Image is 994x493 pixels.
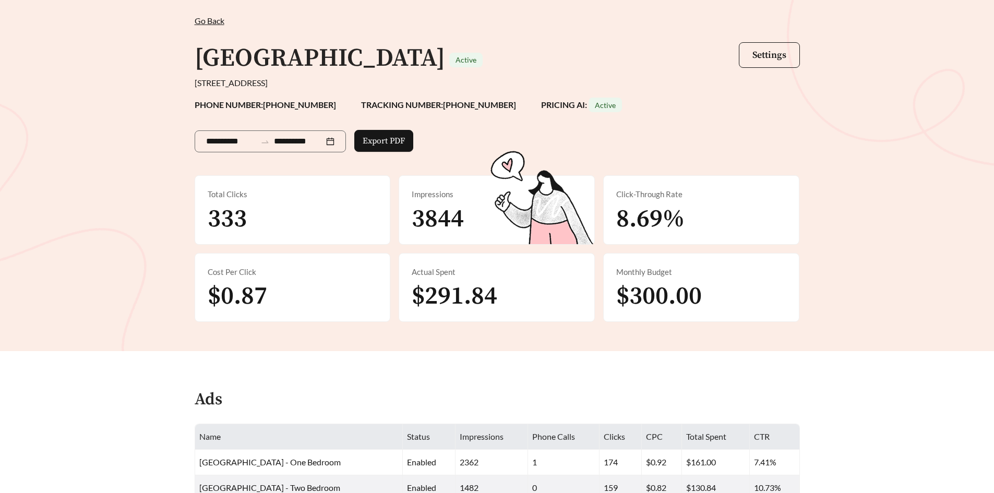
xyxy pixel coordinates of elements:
[739,42,800,68] button: Settings
[195,424,403,450] th: Name
[199,483,340,492] span: [GEOGRAPHIC_DATA] - Two Bedroom
[541,100,622,110] strong: PRICING AI:
[195,77,800,89] div: [STREET_ADDRESS]
[199,457,341,467] span: [GEOGRAPHIC_DATA] - One Bedroom
[195,100,336,110] strong: PHONE NUMBER: [PHONE_NUMBER]
[195,391,222,409] h4: Ads
[682,424,750,450] th: Total Spent
[754,431,770,441] span: CTR
[456,424,529,450] th: Impressions
[600,450,641,475] td: 174
[682,450,750,475] td: $161.00
[412,203,464,235] span: 3844
[407,483,436,492] span: enabled
[528,424,600,450] th: Phone Calls
[456,450,529,475] td: 2362
[412,188,582,200] div: Impressions
[407,457,436,467] span: enabled
[260,137,270,147] span: swap-right
[208,266,378,278] div: Cost Per Click
[363,135,405,147] span: Export PDF
[528,450,600,475] td: 1
[595,101,616,110] span: Active
[403,424,456,450] th: Status
[354,130,413,152] button: Export PDF
[195,43,445,74] h1: [GEOGRAPHIC_DATA]
[412,281,497,312] span: $291.84
[600,424,641,450] th: Clicks
[750,450,799,475] td: 7.41%
[208,281,267,312] span: $0.87
[260,137,270,146] span: to
[642,450,682,475] td: $0.92
[616,281,702,312] span: $300.00
[208,188,378,200] div: Total Clicks
[752,49,786,61] span: Settings
[616,266,786,278] div: Monthly Budget
[456,55,476,64] span: Active
[616,188,786,200] div: Click-Through Rate
[361,100,516,110] strong: TRACKING NUMBER: [PHONE_NUMBER]
[412,266,582,278] div: Actual Spent
[646,431,663,441] span: CPC
[195,16,224,26] span: Go Back
[616,203,685,235] span: 8.69%
[208,203,247,235] span: 333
